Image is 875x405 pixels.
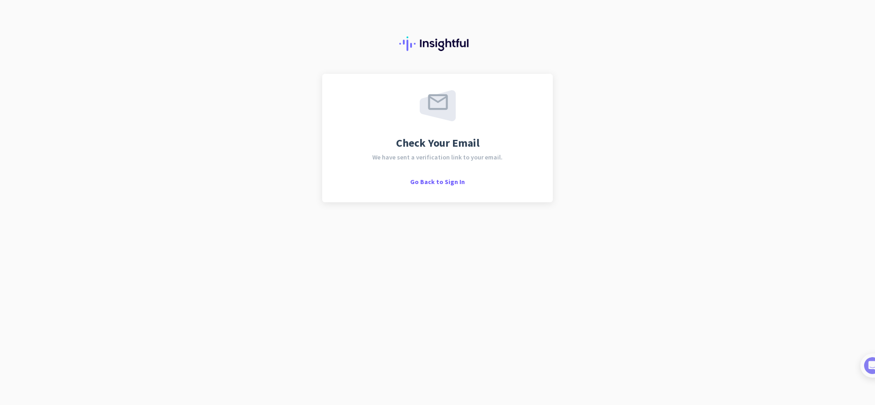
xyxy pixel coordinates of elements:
[420,90,456,121] img: email-sent
[410,178,465,186] span: Go Back to Sign In
[396,138,479,149] span: Check Your Email
[372,154,503,160] span: We have sent a verification link to your email.
[399,36,476,51] img: Insightful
